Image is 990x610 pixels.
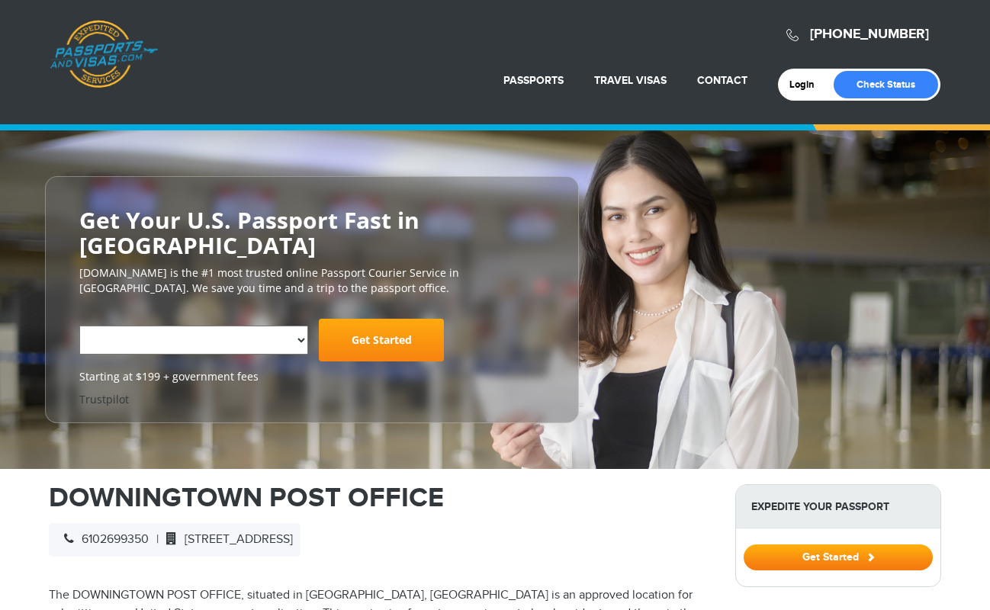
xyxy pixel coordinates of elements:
[736,485,940,528] strong: Expedite Your Passport
[594,74,667,87] a: Travel Visas
[49,523,301,557] div: |
[79,207,545,258] h2: Get Your U.S. Passport Fast in [GEOGRAPHIC_DATA]
[789,79,825,91] a: Login
[79,265,545,296] p: [DOMAIN_NAME] is the #1 most trusted online Passport Courier Service in [GEOGRAPHIC_DATA]. We sav...
[744,544,933,570] button: Get Started
[810,26,929,43] a: [PHONE_NUMBER]
[49,484,712,512] h1: DOWNINGTOWN POST OFFICE
[744,551,933,563] a: Get Started
[697,74,747,87] a: Contact
[79,369,545,384] span: Starting at $199 + government fees
[834,71,938,98] a: Check Status
[319,319,444,361] a: Get Started
[159,532,293,547] span: [STREET_ADDRESS]
[503,74,564,87] a: Passports
[50,20,158,88] a: Passports & [DOMAIN_NAME]
[56,532,149,547] span: 6102699350
[79,392,129,406] a: Trustpilot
